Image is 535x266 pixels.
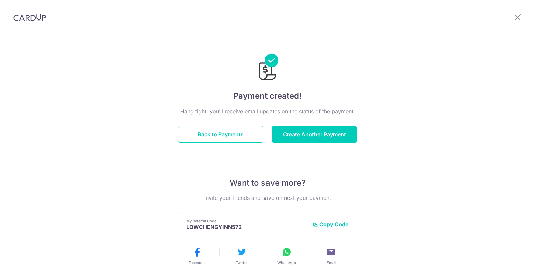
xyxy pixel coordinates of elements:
[312,247,351,265] button: Email
[277,260,296,265] span: WhatsApp
[178,107,357,115] p: Hang tight, you’ll receive email updates on the status of the payment.
[272,126,357,143] button: Create Another Payment
[222,247,261,265] button: Twitter
[186,224,307,230] p: LOWCHENGYINN572
[257,54,278,82] img: Payments
[178,194,357,202] p: Invite your friends and save on next your payment
[236,260,248,265] span: Twitter
[177,247,217,265] button: Facebook
[189,260,206,265] span: Facebook
[178,90,357,102] h4: Payment created!
[186,218,307,224] p: My Referral Code
[13,13,46,21] img: CardUp
[178,126,263,143] button: Back to Payments
[178,178,357,188] p: Want to save more?
[327,260,336,265] span: Email
[313,221,349,228] button: Copy Code
[267,247,306,265] button: WhatsApp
